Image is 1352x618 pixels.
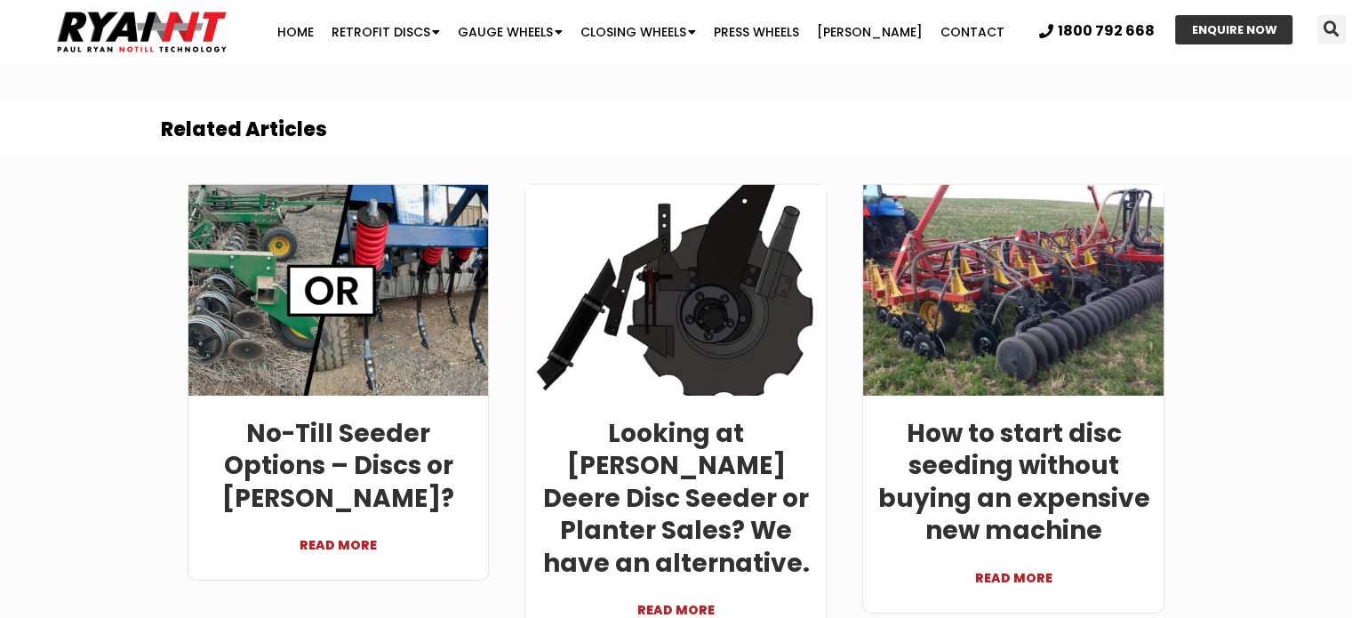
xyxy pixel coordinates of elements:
a: Gauge Wheels [449,14,572,50]
a: Contact [932,14,1013,50]
a: Press Wheels [705,14,808,50]
h2: Related Articles [161,120,1192,140]
img: RYANNT ryan leg inside scraper with rear boot [524,184,827,397]
img: Ryan NT logo [53,4,231,60]
img: RYAN NT Discs or tynes banner - No-Till Seeder [186,184,489,397]
a: Closing Wheels [572,14,705,50]
a: No-Till Seeder Options – Discs or [PERSON_NAME]? [222,416,454,516]
a: READ MORE [876,548,1150,590]
div: Search [1317,15,1346,44]
span: 1800 792 668 [1058,24,1155,38]
a: Retrofit Discs [323,14,449,50]
nav: Menu [262,14,1020,50]
a: ENQUIRE NOW [1175,15,1292,44]
a: 1800 792 668 [1039,24,1155,38]
span: ENQUIRE NOW [1191,24,1276,36]
a: Looking at [PERSON_NAME] Deere Disc Seeder or Planter Sales? We have an alternative. [542,416,809,581]
a: [PERSON_NAME] [808,14,932,50]
img: Bourgault-8810-DD Ryan NT (RFM NT) [861,184,1164,397]
a: How to start disc seeding without buying an expensive new machine [877,416,1149,548]
a: Home [268,14,323,50]
a: READ MORE [202,515,476,558]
